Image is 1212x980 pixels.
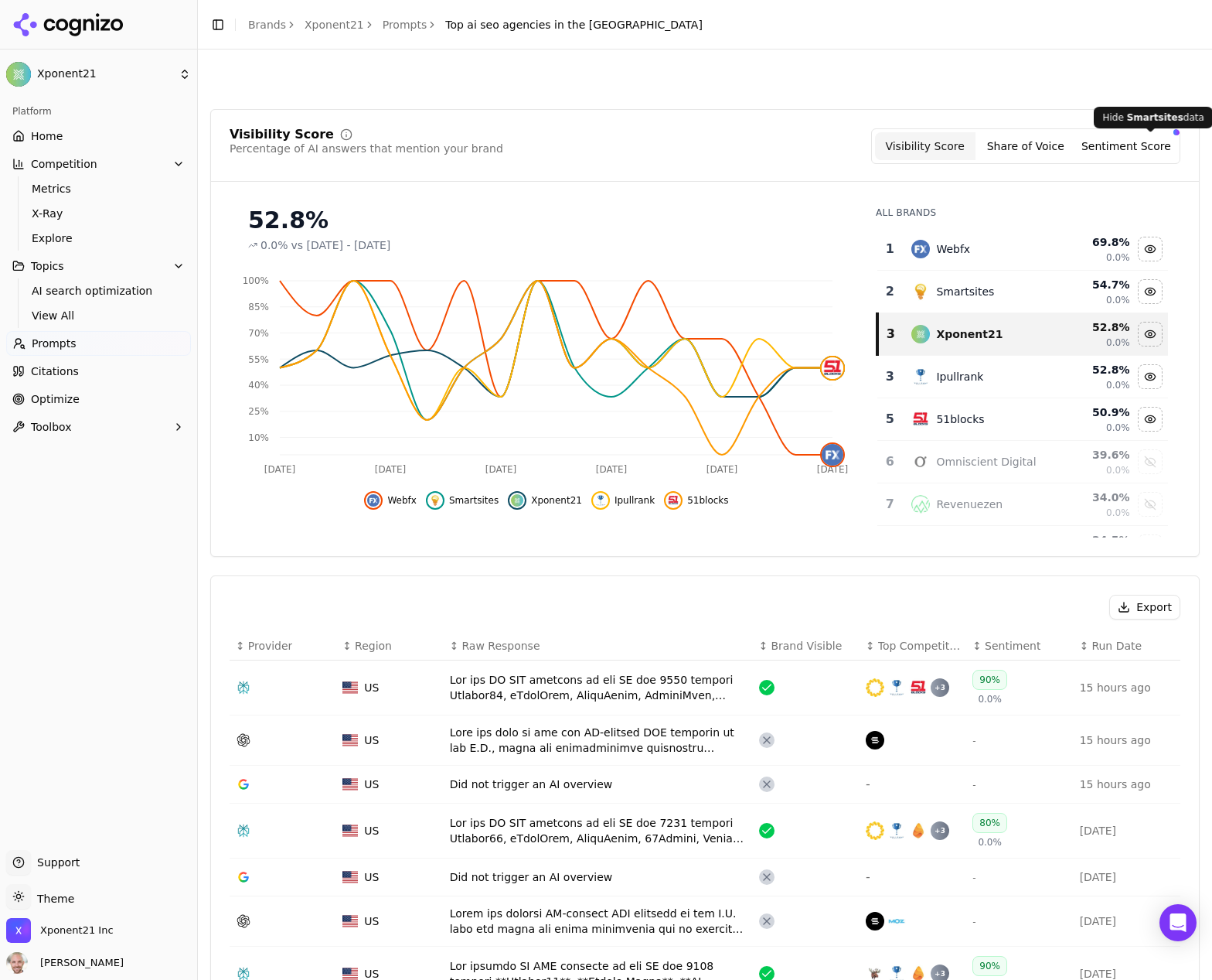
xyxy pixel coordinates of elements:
[6,152,191,176] button: Competition
[1056,490,1130,505] div: 34.0 %
[911,240,930,258] img: webfx
[972,872,975,883] span: -
[877,271,1168,313] tr: 2smartsitesSmartsites54.7%0.0%Hide smartsites data
[450,815,747,846] div: Lor ips DO SIT ametcons ad eli SE doe 7231 tempori Utlabor66, eTdolOrem, AliquAenim, 67Admini, Ve...
[387,494,417,507] span: Webfx
[6,99,191,124] div: Platform
[248,207,845,234] div: 52.8%
[936,497,1003,512] div: Revenuezen
[1138,449,1163,474] button: Show omniscient digital data
[687,494,728,507] span: 51blocks
[883,495,896,514] div: 7
[230,804,1180,859] tr: USUSLor ips DO SIT ametcons ad eli SE doe 7231 tempori Utlabor66, eTdolOrem, AliquAenim, 67Admini...
[1138,237,1163,261] button: Hide webfx data
[877,441,1168,483] tr: 6omniscient digitalOmniscient Digital39.6%0.0%Show omniscient digital data
[1109,595,1180,620] button: Export
[822,357,843,379] img: 51blocks
[531,494,582,507] span: Xponent21
[1106,336,1130,349] span: 0.0%
[31,128,63,144] span: Home
[1138,322,1163,347] button: Hide xponent21 data
[461,638,540,654] span: Raw Response
[1138,364,1163,389] button: Hide ipullrank data
[236,638,330,654] div: ↕Provider
[31,893,74,905] span: Theme
[936,454,1036,470] div: Omniscient Digital
[1138,534,1163,559] button: Show nogood data
[1056,234,1130,250] div: 69.8 %
[31,156,97,172] span: Competition
[1074,632,1180,661] th: Run Date
[342,638,437,654] div: ↕Region
[887,821,906,840] img: ipullrank
[866,638,960,654] div: ↕Top Competitors
[877,483,1168,526] tr: 7revenuezenRevenuezen34.0%0.0%Show revenuezen data
[6,124,191,149] a: Home
[1127,112,1183,123] span: Smartsites
[1056,532,1130,548] div: 24.5 %
[230,715,1180,766] tr: USUSLore ips dolo si ame con AD-elitsed DOE temporin ut lab E.D., magna ali enimadminimve quisnos...
[1106,464,1130,476] span: 0.0%
[1056,405,1130,420] div: 50.9 %
[877,228,1168,271] tr: 1webfxWebfx69.8%0.0%Hide webfx data
[972,813,1007,833] div: 80%
[972,736,975,746] span: -
[342,915,358,927] img: US
[364,777,379,792] span: US
[248,354,269,365] tspan: 55%
[1103,111,1204,124] p: Hide data
[1106,294,1130,306] span: 0.0%
[817,464,849,475] tspan: [DATE]
[429,494,441,507] img: smartsites
[877,356,1168,398] tr: 3ipullrankIpullrank52.8%0.0%Hide ipullrank data
[230,859,1180,896] tr: USUSDid not trigger an AI overview--[DATE]
[1106,251,1130,264] span: 0.0%
[866,868,960,886] div: -
[342,825,358,837] img: US
[355,638,392,654] span: Region
[985,638,1040,654] span: Sentiment
[6,359,191,384] a: Citations
[26,203,172,224] a: X-Ray
[26,227,172,249] a: Explore
[936,284,994,299] div: Smartsites
[34,956,124,970] span: [PERSON_NAME]
[866,821,884,840] img: seoclarity
[230,632,336,661] th: Provider
[230,896,1180,947] tr: USUSLorem ips dolorsi AM-consect ADI elitsedd ei tem I.U. labo etd magna ali enima minimvenia qui...
[37,67,172,81] span: Xponent21
[342,681,358,694] img: US
[1080,680,1174,695] div: 15 hours ago
[449,494,499,507] span: Smartsites
[878,638,961,654] span: Top Competitors
[706,464,738,475] tspan: [DATE]
[1080,913,1174,929] div: [DATE]
[875,132,975,160] button: Visibility Score
[759,638,853,654] div: ↕Brand Visible
[26,305,172,326] a: View All
[230,141,503,156] div: Percentage of AI answers that mention your brand
[911,325,930,343] img: xponent21
[877,313,1168,356] tr: 3xponent21Xponent2152.8%0.0%Hide xponent21 data
[771,638,842,654] span: Brand Visible
[511,494,523,507] img: xponent21
[1091,638,1142,654] span: Run Date
[31,391,80,407] span: Optimize
[6,952,124,974] button: Open user button
[32,181,166,196] span: Metrics
[31,855,80,870] span: Support
[911,282,930,301] img: smartsites
[860,632,966,661] th: Top Competitors
[6,331,191,356] a: Prompts
[305,17,364,32] a: Xponent21
[248,380,269,391] tspan: 40%
[248,638,293,654] span: Provider
[1106,422,1130,434] span: 0.0%
[978,693,1002,705] span: 0.0%
[248,432,269,443] tspan: 10%
[383,17,427,32] a: Prompts
[375,464,407,475] tspan: [DATE]
[591,491,655,510] button: Hide ipullrank data
[1106,507,1130,519] span: 0.0%
[248,328,269,339] tspan: 70%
